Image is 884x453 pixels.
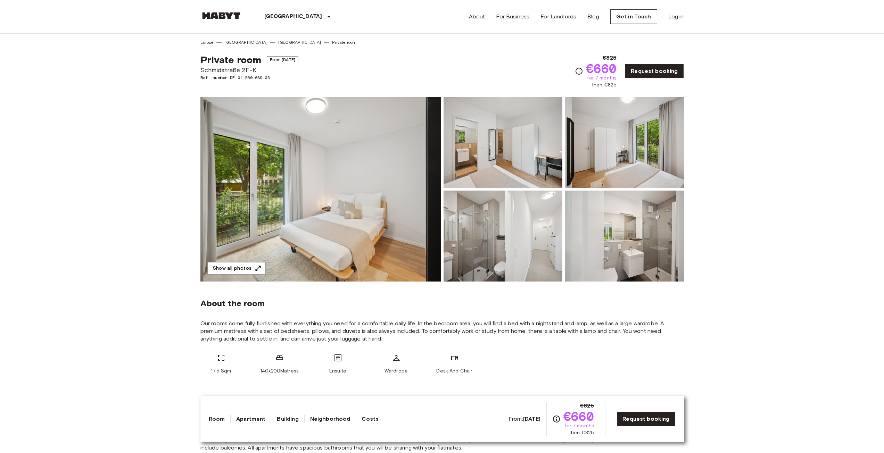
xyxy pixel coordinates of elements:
span: €660 [586,62,617,75]
a: Request booking [617,412,675,426]
a: Get in Touch [610,9,657,24]
a: [GEOGRAPHIC_DATA] [224,39,267,45]
a: [GEOGRAPHIC_DATA] [278,39,321,45]
img: Picture of unit DE-01-260-039-03 [565,191,684,282]
svg: Check cost overview for full price breakdown. Please note that discounts apply to new joiners onl... [575,67,583,75]
p: [GEOGRAPHIC_DATA] [264,12,322,21]
span: €825 [603,54,617,62]
span: then €825 [569,429,594,436]
img: Marketing picture of unit DE-01-260-039-03 [200,97,441,282]
span: Our rooms come fully furnished with everything you need for a comfortable daily life. In the bedr... [200,320,684,343]
img: Picture of unit DE-01-260-039-03 [444,191,562,282]
span: €660 [563,410,594,422]
img: Habyt [200,12,242,19]
span: Ensuite [329,368,346,375]
button: Show all photos [207,262,266,275]
span: Desk And Chair [436,368,472,375]
a: About [469,12,485,21]
a: For Landlords [540,12,576,21]
span: 17.5 Sqm [211,368,231,375]
img: Picture of unit DE-01-260-039-03 [444,97,562,188]
span: for 7 months [564,422,594,429]
span: From [DATE] [267,56,298,63]
a: Private room [332,39,357,45]
span: 140x200Matress [260,368,299,375]
a: Europe [200,39,214,45]
a: For Business [496,12,529,21]
span: Wardrope [385,368,408,375]
span: for 7 months [587,75,617,82]
a: Costs [362,415,379,423]
span: Ref. number DE-01-260-039-03 [200,75,298,81]
a: Room [209,415,225,423]
span: then €825 [592,82,617,89]
a: Apartment [236,415,265,423]
a: Neighborhood [310,415,350,423]
span: €825 [580,402,594,410]
span: Private room [200,54,262,66]
a: Request booking [625,64,684,78]
span: Schmidstraße 2F-K [200,66,298,75]
a: Building [277,415,298,423]
img: Picture of unit DE-01-260-039-03 [565,97,684,188]
b: [DATE] [523,416,541,422]
span: About the room [200,298,684,309]
svg: Check cost overview for full price breakdown. Please note that discounts apply to new joiners onl... [552,415,561,423]
span: From: [509,415,541,423]
a: Blog [587,12,599,21]
a: Log in [668,12,684,21]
